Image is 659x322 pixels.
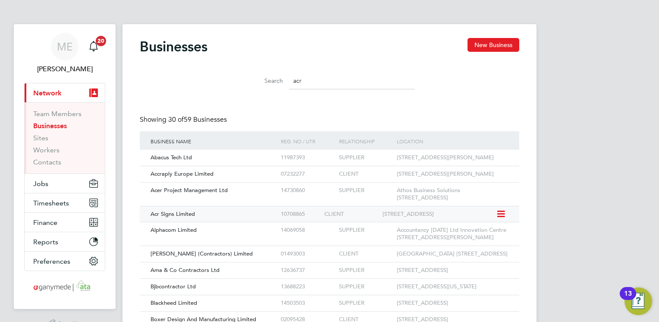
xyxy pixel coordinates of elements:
a: Businesses [33,122,67,130]
span: [PERSON_NAME] (Contractors) Limited [151,250,253,257]
div: Relationship [337,131,395,151]
a: ME[PERSON_NAME] [24,33,105,74]
button: Jobs [25,174,105,193]
button: Timesheets [25,193,105,212]
span: 59 Businesses [168,115,227,124]
div: Reg. No / UTR [279,131,336,151]
button: Preferences [25,252,105,271]
label: Search [244,77,283,85]
div: 10708865 [279,206,322,222]
div: 12636737 [279,262,336,278]
span: Ama & Co Contractors Ltd [151,266,220,274]
div: 13 [624,294,632,305]
a: [PERSON_NAME] (Contractors) Limited01493003CLIENT[GEOGRAPHIC_DATA] [STREET_ADDRESS] [148,246,511,253]
a: Workers [33,146,60,154]
span: Acer Project Management Ltd [151,186,228,194]
div: 13688223 [279,279,336,295]
span: 30 of [168,115,184,124]
a: Contacts [33,158,61,166]
div: SUPPLIER [337,295,395,311]
div: 14069058 [279,222,336,238]
span: Alphacom Limited [151,226,197,234]
span: Network [33,89,62,97]
div: CLIENT [337,246,395,262]
button: New Business [468,38,519,52]
span: 20 [96,36,106,46]
div: Location [395,131,511,151]
span: Abacus Tech Ltd [151,154,192,161]
a: 20 [85,33,102,60]
div: 01493003 [279,246,336,262]
span: Bjbcontractor Ltd [151,283,196,290]
div: [GEOGRAPHIC_DATA] [STREET_ADDRESS] [395,246,511,262]
a: Acr Signs Limited10708865CLIENT[STREET_ADDRESS] [148,206,511,213]
div: [STREET_ADDRESS][US_STATE] [395,279,511,295]
div: [STREET_ADDRESS] [380,206,496,222]
span: Finance [33,218,57,227]
div: 11987393 [279,150,336,166]
a: Boxer Design And Manufacturing Limited02095428CLIENT[STREET_ADDRESS] [148,311,511,319]
div: 14730860 [279,183,336,199]
div: 07232277 [279,166,336,182]
h2: Businesses [140,38,207,55]
button: Reports [25,232,105,251]
div: SUPPLIER [337,222,395,238]
span: Preferences [33,257,70,265]
a: Sites [33,134,48,142]
div: Business Name [148,131,279,151]
span: Mia Eckersley [24,64,105,74]
div: CLIENT [337,166,395,182]
div: 14503503 [279,295,336,311]
div: Athos Business Solutions [STREET_ADDRESS] [395,183,511,206]
div: SUPPLIER [337,150,395,166]
a: Accraply Europe Limited07232277CLIENT[STREET_ADDRESS][PERSON_NAME] [148,166,511,173]
span: Blackheed Limited [151,299,197,306]
button: Open Resource Center, 13 new notifications [624,287,652,315]
span: Acr Signs Limited [151,210,195,218]
a: Ama & Co Contractors Ltd12636737SUPPLIER[STREET_ADDRESS] [148,262,511,269]
div: Showing [140,115,229,124]
span: Reports [33,238,58,246]
div: SUPPLIER [337,262,395,278]
div: [STREET_ADDRESS][PERSON_NAME] [395,150,511,166]
div: SUPPLIER [337,279,395,295]
img: ganymedesolutions-logo-retina.png [31,280,99,294]
div: [STREET_ADDRESS] [395,262,511,278]
span: Jobs [33,180,48,188]
input: Business name or registration number [289,73,415,89]
a: Blackheed Limited14503503SUPPLIER[STREET_ADDRESS] [148,295,511,302]
span: Accraply Europe Limited [151,170,213,177]
button: Network [25,83,105,102]
span: Timesheets [33,199,69,207]
a: Bjbcontractor Ltd13688223SUPPLIER[STREET_ADDRESS][US_STATE] [148,278,511,286]
a: Abacus Tech Ltd11987393SUPPLIER[STREET_ADDRESS][PERSON_NAME] [148,149,511,157]
span: ME [57,41,73,52]
div: [STREET_ADDRESS] [395,295,511,311]
a: Team Members [33,110,82,118]
a: Go to home page [24,280,105,294]
div: [STREET_ADDRESS][PERSON_NAME] [395,166,511,182]
a: Acer Project Management Ltd14730860SUPPLIERAthos Business Solutions [STREET_ADDRESS] [148,182,511,189]
a: Alphacom Limited14069058SUPPLIERAccountancy [DATE] Ltd Innovation Centre [STREET_ADDRESS][PERSON_... [148,222,511,229]
div: Accountancy [DATE] Ltd Innovation Centre [STREET_ADDRESS][PERSON_NAME] [395,222,511,246]
button: Finance [25,213,105,232]
div: CLIENT [322,206,380,222]
nav: Main navigation [14,24,116,309]
div: Network [25,102,105,174]
div: SUPPLIER [337,183,395,199]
